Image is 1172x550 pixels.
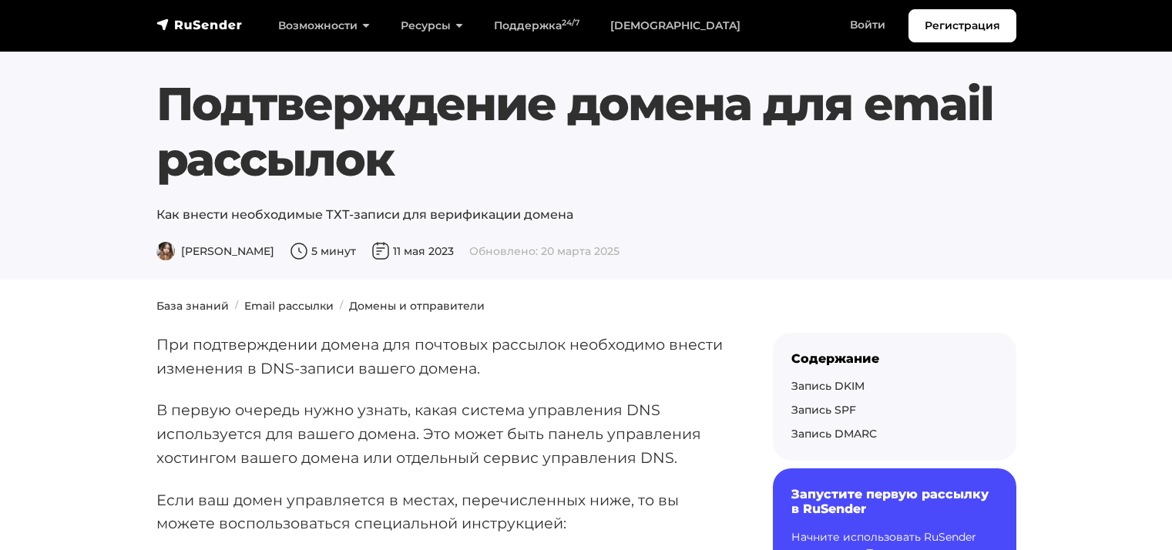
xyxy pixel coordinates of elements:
[371,244,454,258] span: 11 мая 2023
[469,244,620,258] span: Обновлено: 20 марта 2025
[595,10,756,42] a: [DEMOGRAPHIC_DATA]
[244,299,334,313] a: Email рассылки
[385,10,479,42] a: Ресурсы
[263,10,385,42] a: Возможности
[156,333,724,380] p: При подтверждении домена для почтовых рассылок необходимо внести изменения в DNS-записи вашего до...
[371,242,390,260] img: Дата публикации
[156,206,1016,224] p: Как внести необходимые ТХТ-записи для верификации домена
[908,9,1016,42] a: Регистрация
[156,244,274,258] span: [PERSON_NAME]
[349,299,485,313] a: Домены и отправители
[791,379,865,393] a: Запись DKIM
[791,487,998,516] h6: Запустите первую рассылку в RuSender
[156,17,243,32] img: RuSender
[791,403,856,417] a: Запись SPF
[791,427,877,441] a: Запись DMARC
[290,242,308,260] img: Время чтения
[791,351,998,366] div: Содержание
[562,18,579,28] sup: 24/7
[156,398,724,469] p: В первую очередь нужно узнать, какая система управления DNS используется для вашего домена. Это м...
[156,76,1016,187] h1: Подтверждение домена для email рассылок
[290,244,356,258] span: 5 минут
[835,9,901,41] a: Войти
[156,488,724,535] p: Если ваш домен управляется в местах, перечисленных ниже, то вы можете воспользоваться специальной...
[479,10,595,42] a: Поддержка24/7
[147,298,1026,314] nav: breadcrumb
[156,299,229,313] a: База знаний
